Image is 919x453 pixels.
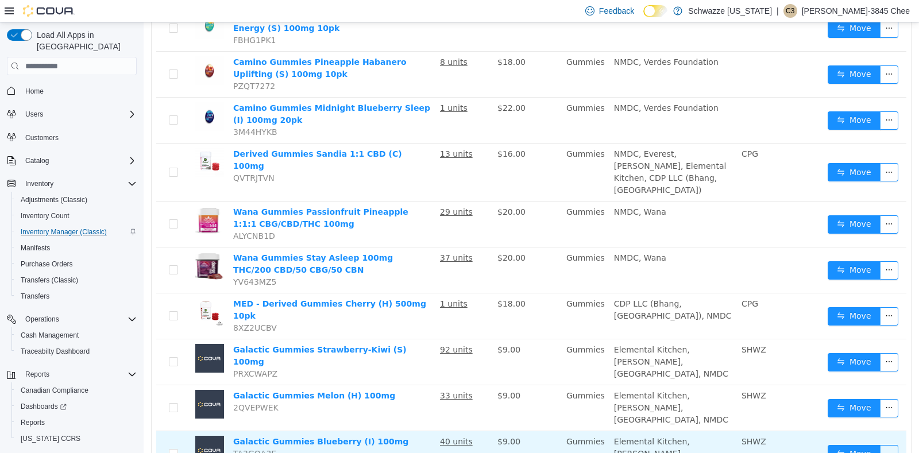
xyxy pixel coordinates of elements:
span: Inventory [21,177,137,191]
span: TA3GQA3E [90,427,133,436]
span: SHWZ [598,415,623,424]
img: MED - Derived Gummies Cherry (H) 500mg 10pk hero shot [52,276,80,304]
span: PZQT7272 [90,59,132,68]
span: Dashboards [16,400,137,413]
span: $9.00 [354,415,377,424]
span: Home [25,87,44,96]
button: Reports [11,415,141,431]
div: Candra-3845 Chee [783,4,797,18]
input: Dark Mode [643,5,667,17]
img: Galactic Gummies Strawberry-Kiwi (S) 100mg placeholder [52,322,80,350]
span: Inventory Count [16,209,137,223]
button: icon: swapMove [684,193,737,211]
span: CPG [598,277,615,286]
a: Inventory Manager (Classic) [16,225,111,239]
span: Users [21,107,137,121]
span: [US_STATE] CCRS [21,434,80,443]
span: Elemental Kitchen, [PERSON_NAME], [GEOGRAPHIC_DATA], NMDC [470,323,585,356]
span: 2QVEPWEK [90,381,135,390]
u: 29 units [296,185,329,194]
button: Purchase Orders [11,256,141,272]
button: Users [21,107,48,121]
span: NMDC, Verdes Foundation [470,81,575,90]
span: $20.00 [354,231,382,240]
u: 13 units [296,127,329,136]
p: | [777,4,779,18]
img: Camino Gummies Pineapple Habanero Uplifting (S) 100mg 10pk hero shot [52,34,80,63]
button: Canadian Compliance [11,382,141,398]
span: PRXCWAPZ [90,347,134,356]
a: Inventory Count [16,209,74,223]
td: Gummies [418,271,466,317]
span: Customers [25,133,59,142]
span: C3 [786,4,794,18]
td: Gummies [418,121,466,179]
u: 37 units [296,231,329,240]
span: $16.00 [354,127,382,136]
button: icon: swapMove [684,285,737,303]
button: Transfers [11,288,141,304]
img: Camino Gummies Midnight Blueberry Sleep (I) 100mg 20pk hero shot [52,80,80,109]
button: Operations [2,311,141,327]
button: icon: ellipsis [736,43,755,61]
span: SHWZ [598,323,623,332]
a: Camino Gummies Pineapple Habanero Uplifting (S) 100mg 10pk [90,35,263,56]
span: Cash Management [16,328,137,342]
span: $22.00 [354,81,382,90]
span: Adjustments (Classic) [21,195,87,204]
span: Reports [21,418,45,427]
td: Gummies [418,363,466,409]
a: Customers [21,131,63,145]
u: 8 units [296,35,324,44]
span: CDP LLC (Bhang, [GEOGRAPHIC_DATA]), NMDC [470,277,588,298]
span: $18.00 [354,35,382,44]
button: icon: swapMove [684,89,737,107]
button: icon: swapMove [684,423,737,441]
a: Galactic Gummies Melon (H) 100mg [90,369,252,378]
span: Inventory Count [21,211,69,220]
button: icon: ellipsis [736,377,755,395]
span: Dark Mode [643,17,644,18]
a: Galactic Gummies Blueberry (I) 100mg [90,415,265,424]
a: Purchase Orders [16,257,78,271]
span: Dashboards [21,402,67,411]
span: Manifests [16,241,137,255]
u: 1 units [296,81,324,90]
span: Elemental Kitchen, [PERSON_NAME], [GEOGRAPHIC_DATA], NMDC [470,415,585,448]
span: Reports [16,416,137,429]
p: [PERSON_NAME]-3845 Chee [802,4,910,18]
button: icon: ellipsis [736,193,755,211]
span: Purchase Orders [21,260,73,269]
button: icon: swapMove [684,377,737,395]
button: Inventory Manager (Classic) [11,224,141,240]
img: Galactic Gummies Melon (H) 100mg placeholder [52,367,80,396]
span: Purchase Orders [16,257,137,271]
span: Inventory [25,179,53,188]
a: Reports [16,416,49,429]
a: Galactic Gummies Strawberry-Kiwi (S) 100mg [90,323,263,344]
button: icon: ellipsis [736,423,755,441]
span: Canadian Compliance [16,384,137,397]
img: Cova [23,5,75,17]
a: Manifests [16,241,55,255]
a: Canadian Compliance [16,384,93,397]
button: Operations [21,312,64,326]
button: icon: ellipsis [736,239,755,257]
span: Manifests [21,243,50,253]
span: 8XZ2UCBV [90,301,133,310]
span: Operations [21,312,137,326]
a: [US_STATE] CCRS [16,432,85,446]
span: Transfers [16,289,137,303]
p: Schwazze [US_STATE] [688,4,772,18]
a: Adjustments (Classic) [16,193,92,207]
a: Derived Gummies Sandia 1:1 CBD (C) 100mg [90,127,258,148]
a: Transfers [16,289,54,303]
span: Reports [21,367,137,381]
button: icon: swapMove [684,239,737,257]
span: Transfers (Classic) [16,273,137,287]
button: Reports [2,366,141,382]
span: Catalog [25,156,49,165]
td: Gummies [418,179,466,225]
span: Washington CCRS [16,432,137,446]
u: 92 units [296,323,329,332]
